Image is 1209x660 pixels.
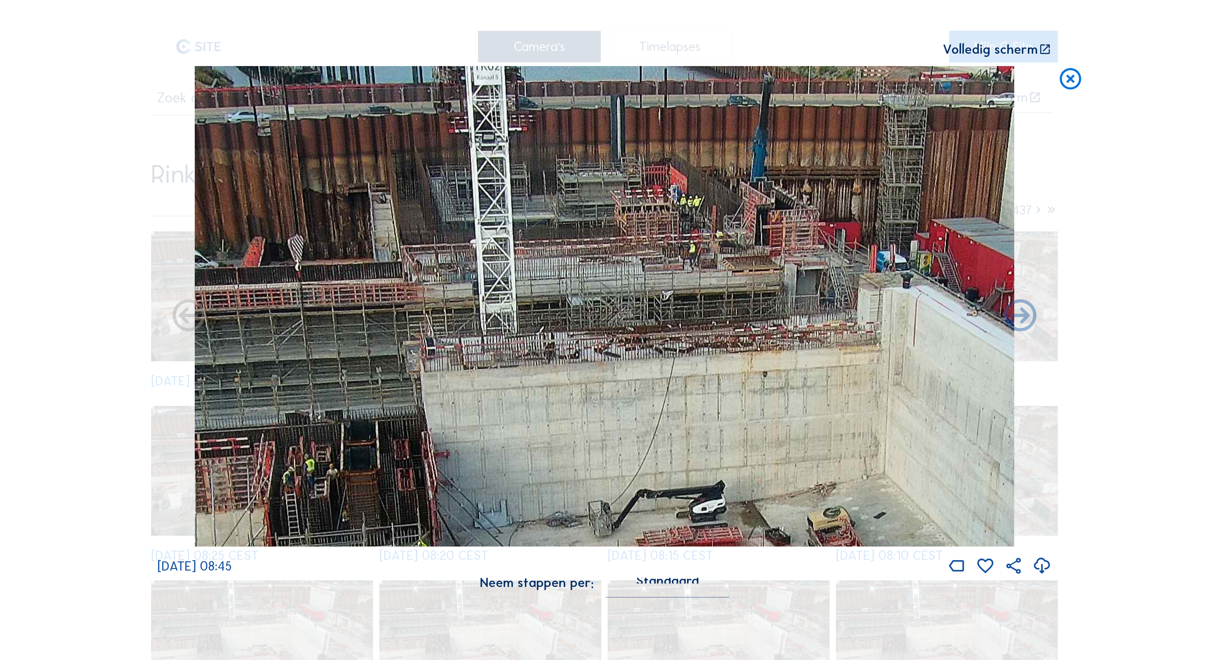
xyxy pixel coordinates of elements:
[169,297,208,336] i: Forward
[636,578,699,584] div: Standaard
[480,576,594,589] div: Neem stappen per:
[195,66,1014,547] img: Image
[943,43,1038,56] div: Volledig scherm
[157,558,232,574] span: [DATE] 08:45
[1001,297,1040,336] i: Back
[606,578,729,597] div: Standaard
